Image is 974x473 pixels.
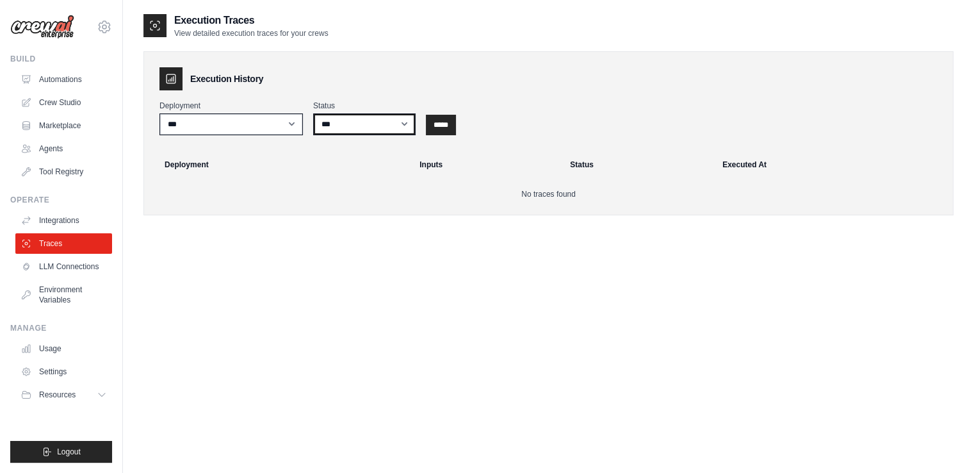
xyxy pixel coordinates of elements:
[313,101,416,111] label: Status
[15,279,112,310] a: Environment Variables
[149,151,412,179] th: Deployment
[15,361,112,382] a: Settings
[15,162,112,182] a: Tool Registry
[10,15,74,39] img: Logo
[39,390,76,400] span: Resources
[15,210,112,231] a: Integrations
[10,195,112,205] div: Operate
[15,69,112,90] a: Automations
[190,72,263,85] h3: Execution History
[174,13,329,28] h2: Execution Traces
[15,233,112,254] a: Traces
[15,138,112,159] a: Agents
[10,54,112,64] div: Build
[10,323,112,333] div: Manage
[159,189,937,199] p: No traces found
[159,101,303,111] label: Deployment
[715,151,948,179] th: Executed At
[910,411,974,473] iframe: Chat Widget
[15,385,112,405] button: Resources
[15,338,112,359] a: Usage
[562,151,715,179] th: Status
[15,256,112,277] a: LLM Connections
[10,441,112,463] button: Logout
[174,28,329,38] p: View detailed execution traces for your crews
[412,151,562,179] th: Inputs
[15,115,112,136] a: Marketplace
[15,92,112,113] a: Crew Studio
[57,447,81,457] span: Logout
